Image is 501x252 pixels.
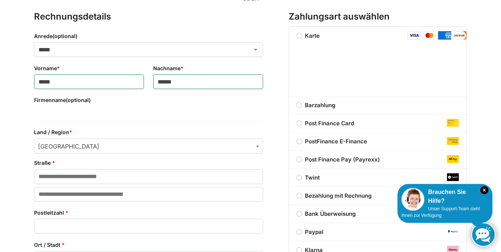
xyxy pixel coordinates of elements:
[289,119,467,128] label: Post Finance Card
[438,31,451,40] img: amex
[289,228,467,236] label: Paypal
[289,32,327,39] label: Karte
[300,44,452,85] iframe: Sicherer Eingaberahmen für Zahlungen
[289,10,467,23] h3: Zahlungsart auswählen
[34,159,263,167] label: Straße
[34,32,263,40] label: Anrede
[289,137,467,146] label: PostFinance E-Finance
[453,31,467,40] img: discover
[34,10,263,23] h3: Rechnungsdetails
[407,31,421,40] img: visa
[289,191,467,200] label: Bezahlung mit Rechnung
[447,155,459,163] img: post-finance-pay
[401,206,480,218] span: Unser Support-Team steht Ihnen zur Verfügung
[34,64,144,72] label: Vorname
[423,31,436,40] img: mastercard
[289,173,467,182] label: Twint
[66,97,91,103] span: (optional)
[447,137,459,145] img: post-finance-e-finance
[289,101,467,110] label: Barzahlung
[401,188,424,211] img: Customer service
[34,241,263,249] label: Ort / Stadt
[53,33,77,39] span: (optional)
[289,155,467,164] label: Post Finance Pay (Payrexx)
[480,186,488,194] i: Schließen
[401,188,488,205] div: Brauchen Sie Hilfe?
[153,64,263,72] label: Nachname
[447,228,459,235] img: paypal
[34,128,263,136] label: Land / Region
[34,96,263,104] label: Firmenname
[447,119,459,127] img: post-finance-card
[34,209,263,217] label: Postleitzahl
[447,173,459,181] img: twint
[289,210,467,218] label: Bank Überweisung
[34,139,263,153] span: Land / Region
[34,139,263,154] span: Schweiz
